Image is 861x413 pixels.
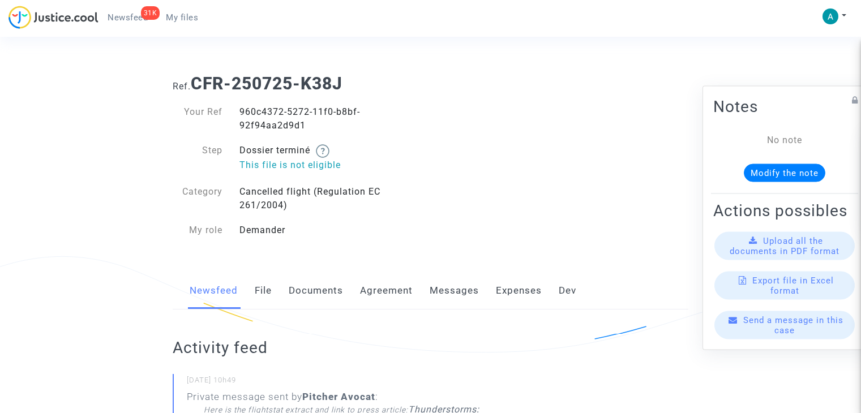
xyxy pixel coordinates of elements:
[302,391,375,402] b: Pitcher Avocat
[255,272,272,309] a: File
[8,6,98,29] img: jc-logo.svg
[743,315,843,335] span: Send a message in this case
[190,272,238,309] a: Newsfeed
[173,338,482,358] h2: Activity feed
[231,185,431,212] div: Cancelled flight (Regulation EC 261/2004)
[496,272,542,309] a: Expenses
[108,12,148,23] span: Newsfeed
[559,272,576,309] a: Dev
[730,236,839,256] span: Upload all the documents in PDF format
[316,144,329,158] img: help.svg
[164,144,231,174] div: Step
[730,134,839,147] div: No note
[752,276,834,296] span: Export file in Excel format
[164,105,231,132] div: Your Ref
[164,185,231,212] div: Category
[713,201,856,221] h2: Actions possibles
[430,272,479,309] a: Messages
[713,97,856,117] h2: Notes
[191,74,342,93] b: CFR-250725-K38J
[231,223,431,237] div: Demander
[231,105,431,132] div: 960c4372-5272-11f0-b8bf-92f94aa2d9d1
[289,272,343,309] a: Documents
[823,8,838,24] img: ACg8ocKxEh1roqPwRpg1kojw5Hkh0hlUCvJS7fqe8Gto7GA9q_g7JA=s96-c
[98,9,157,26] a: 31KNewsfeed
[173,81,191,92] span: Ref.
[744,164,825,182] button: Modify the note
[231,144,431,174] div: Dossier terminé
[166,12,198,23] span: My files
[157,9,207,26] a: My files
[141,6,160,20] div: 31K
[360,272,413,309] a: Agreement
[187,375,482,390] small: [DATE] 10h49
[239,158,422,172] p: This file is not eligible
[164,223,231,237] div: My role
